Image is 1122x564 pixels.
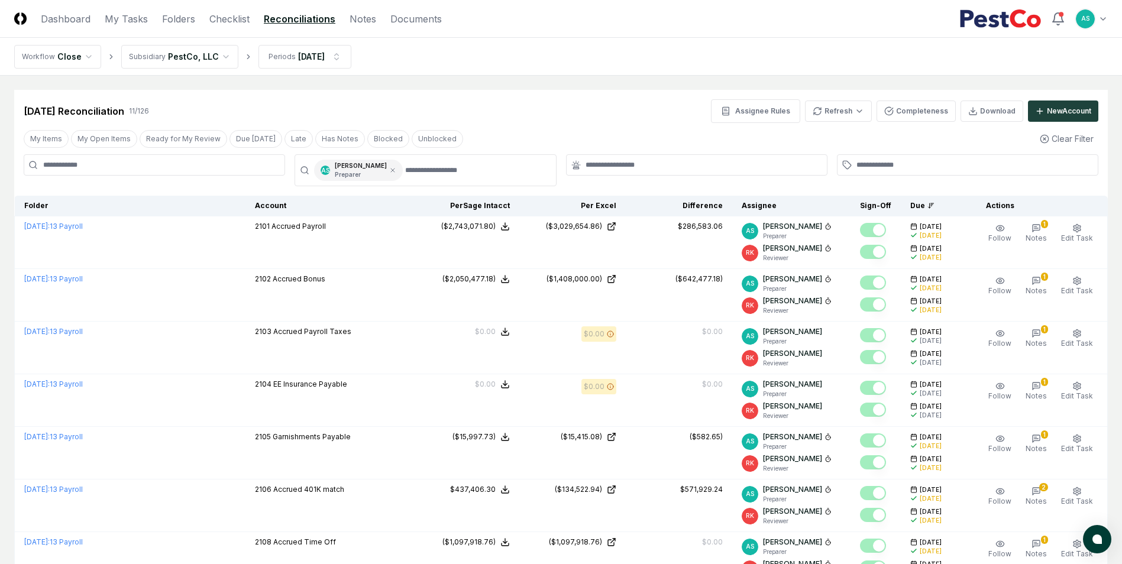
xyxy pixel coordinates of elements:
p: Preparer [763,442,832,451]
div: ($3,029,654.86) [546,221,602,232]
div: [DATE] [920,442,942,450]
span: [DATE] : [24,380,50,388]
div: ($1,408,000.00) [547,274,602,284]
div: [DATE] Reconciliation [24,104,124,118]
span: [DATE] [920,402,942,411]
a: Notes [350,12,376,26]
p: [PERSON_NAME] [763,274,822,284]
p: Preparer [763,337,822,346]
span: Garnishments Payable [273,432,351,441]
p: [PERSON_NAME] [763,537,822,547]
span: [DATE] : [24,537,50,546]
span: AS [746,332,754,341]
div: Actions [977,200,1098,211]
p: Reviewer [763,411,822,420]
button: Edit Task [1059,379,1095,404]
span: 2103 [255,327,271,336]
span: 2102 [255,274,271,283]
button: Has Notes [315,130,365,148]
span: [DATE] : [24,274,50,283]
button: ($2,743,071.80) [441,221,510,232]
p: [PERSON_NAME] [763,506,822,517]
a: Dashboard [41,12,90,26]
p: Reviewer [763,254,832,262]
a: [DATE]:13 Payroll [24,222,83,231]
p: [PERSON_NAME] [763,401,822,411]
th: Per Excel [519,196,626,216]
span: [DATE] : [24,485,50,494]
a: ($1,097,918.76) [529,537,616,547]
a: Reconciliations [264,12,335,26]
button: 2Notes [1023,484,1049,509]
p: Preparer [763,232,832,241]
span: AS [746,542,754,551]
div: ($134,522.94) [555,484,602,495]
span: [DATE] : [24,327,50,336]
span: AS [321,166,329,175]
button: Mark complete [860,403,886,417]
span: Notes [1026,391,1047,400]
div: $0.00 [584,329,604,339]
p: Preparer [763,390,822,398]
div: 1 [1041,430,1048,439]
button: Download [961,101,1023,122]
div: Due [910,200,958,211]
span: 2106 [255,485,271,494]
div: [DATE] [920,253,942,262]
button: Mark complete [860,275,886,290]
span: Notes [1026,444,1047,453]
button: Follow [986,379,1014,404]
span: [DATE] [920,538,942,547]
nav: breadcrumb [14,45,351,69]
a: ($15,415.08) [529,432,616,442]
span: [DATE] [920,244,942,253]
span: Follow [988,549,1011,558]
button: atlas-launcher [1083,525,1111,553]
div: [DATE] [920,547,942,556]
div: $0.00 [702,326,723,337]
button: $437,406.30 [450,484,510,495]
span: [DATE] [920,349,942,358]
div: Workflow [22,51,55,62]
span: [DATE] [920,433,942,442]
button: Follow [986,274,1014,299]
button: Edit Task [1059,326,1095,351]
button: Ready for My Review [140,130,227,148]
span: [DATE] [920,222,942,231]
span: AS [746,490,754,498]
button: Mark complete [860,223,886,237]
span: Accrued Bonus [273,274,325,283]
div: 1 [1041,378,1048,386]
button: 1Notes [1023,537,1049,562]
span: Accrued Time Off [273,537,336,546]
button: ($2,050,477.18) [442,274,510,284]
button: Edit Task [1059,221,1095,246]
span: RK [746,406,754,415]
div: [PERSON_NAME] [335,161,387,179]
div: 1 [1041,220,1048,228]
div: ($1,097,918.76) [549,537,602,547]
div: New Account [1047,106,1091,116]
a: ($134,522.94) [529,484,616,495]
button: Edit Task [1059,274,1095,299]
span: 2105 [255,432,271,441]
div: ($2,743,071.80) [441,221,496,232]
button: Periods[DATE] [258,45,351,69]
span: Follow [988,234,1011,242]
span: Notes [1026,497,1047,505]
span: [DATE] [920,455,942,463]
p: Preparer [763,495,832,504]
a: Documents [390,12,442,26]
div: ($582.65) [690,432,723,442]
button: Follow [986,432,1014,456]
div: [DATE] [298,50,325,63]
span: 2101 [255,222,270,231]
div: ($15,997.73) [452,432,496,442]
p: [PERSON_NAME] [763,379,822,390]
span: [DATE] [920,275,942,284]
button: Mark complete [860,486,886,500]
button: $0.00 [475,379,510,390]
span: [DATE] [920,328,942,336]
img: PestCo logo [959,9,1042,28]
span: RK [746,301,754,310]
